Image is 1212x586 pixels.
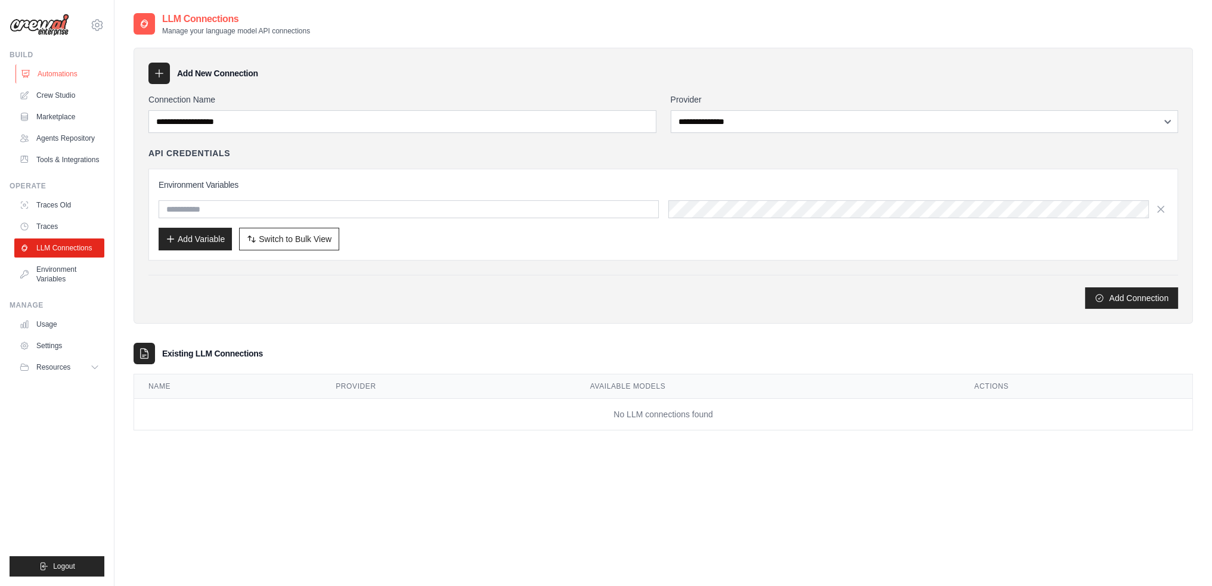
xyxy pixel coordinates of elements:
img: Logo [10,14,69,36]
a: Usage [14,315,104,334]
a: Environment Variables [14,260,104,289]
th: Provider [321,374,575,399]
button: Resources [14,358,104,377]
span: Switch to Bulk View [259,233,331,245]
a: Traces Old [14,196,104,215]
div: Build [10,50,104,60]
a: Crew Studio [14,86,104,105]
label: Connection Name [148,94,656,106]
div: Manage [10,300,104,310]
th: Available Models [576,374,960,399]
button: Add Connection [1085,287,1178,309]
p: Manage your language model API connections [162,26,310,36]
a: Automations [16,64,106,83]
a: Traces [14,217,104,236]
button: Logout [10,556,104,576]
a: LLM Connections [14,238,104,258]
h3: Environment Variables [159,179,1168,191]
span: Logout [53,562,75,571]
span: Resources [36,362,70,372]
button: Switch to Bulk View [239,228,339,250]
div: Operate [10,181,104,191]
a: Settings [14,336,104,355]
h3: Add New Connection [177,67,258,79]
a: Agents Repository [14,129,104,148]
h3: Existing LLM Connections [162,348,263,359]
label: Provider [671,94,1179,106]
h2: LLM Connections [162,12,310,26]
a: Tools & Integrations [14,150,104,169]
td: No LLM connections found [134,399,1192,430]
h4: API Credentials [148,147,230,159]
button: Add Variable [159,228,232,250]
th: Actions [960,374,1192,399]
th: Name [134,374,321,399]
a: Marketplace [14,107,104,126]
